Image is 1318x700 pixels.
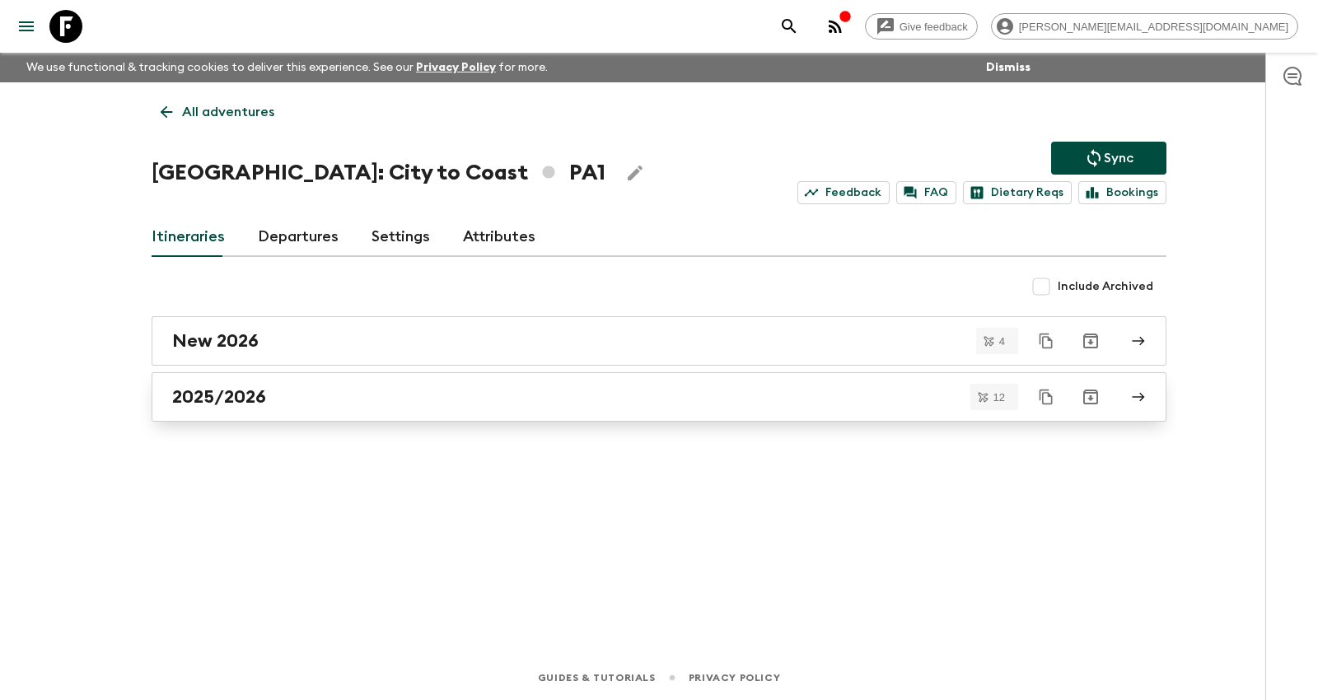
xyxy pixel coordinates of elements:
a: Departures [258,217,339,257]
span: 12 [984,392,1015,403]
a: All adventures [152,96,283,128]
span: [PERSON_NAME][EMAIL_ADDRESS][DOMAIN_NAME] [1010,21,1297,33]
p: Sync [1104,148,1133,168]
a: Bookings [1078,181,1166,204]
button: Duplicate [1031,382,1061,412]
button: Dismiss [982,56,1035,79]
a: Give feedback [865,13,978,40]
button: menu [10,10,43,43]
button: Edit Adventure Title [619,156,652,189]
a: Privacy Policy [416,62,496,73]
h1: [GEOGRAPHIC_DATA]: City to Coast PA1 [152,156,605,189]
a: Dietary Reqs [963,181,1072,204]
a: New 2026 [152,316,1166,366]
button: Duplicate [1031,326,1061,356]
button: search adventures [773,10,806,43]
a: Guides & Tutorials [538,669,656,687]
p: We use functional & tracking cookies to deliver this experience. See our for more. [20,53,554,82]
a: 2025/2026 [152,372,1166,422]
a: Feedback [797,181,890,204]
a: FAQ [896,181,956,204]
button: Archive [1074,380,1107,413]
a: Settings [372,217,430,257]
h2: 2025/2026 [172,386,266,408]
a: Privacy Policy [689,669,780,687]
span: Include Archived [1058,278,1153,295]
span: Give feedback [890,21,977,33]
h2: New 2026 [172,330,259,352]
a: Itineraries [152,217,225,257]
span: 4 [989,336,1015,347]
a: Attributes [463,217,535,257]
p: All adventures [182,102,274,122]
button: Archive [1074,324,1107,357]
div: [PERSON_NAME][EMAIL_ADDRESS][DOMAIN_NAME] [991,13,1298,40]
button: Sync adventure departures to the booking engine [1051,142,1166,175]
